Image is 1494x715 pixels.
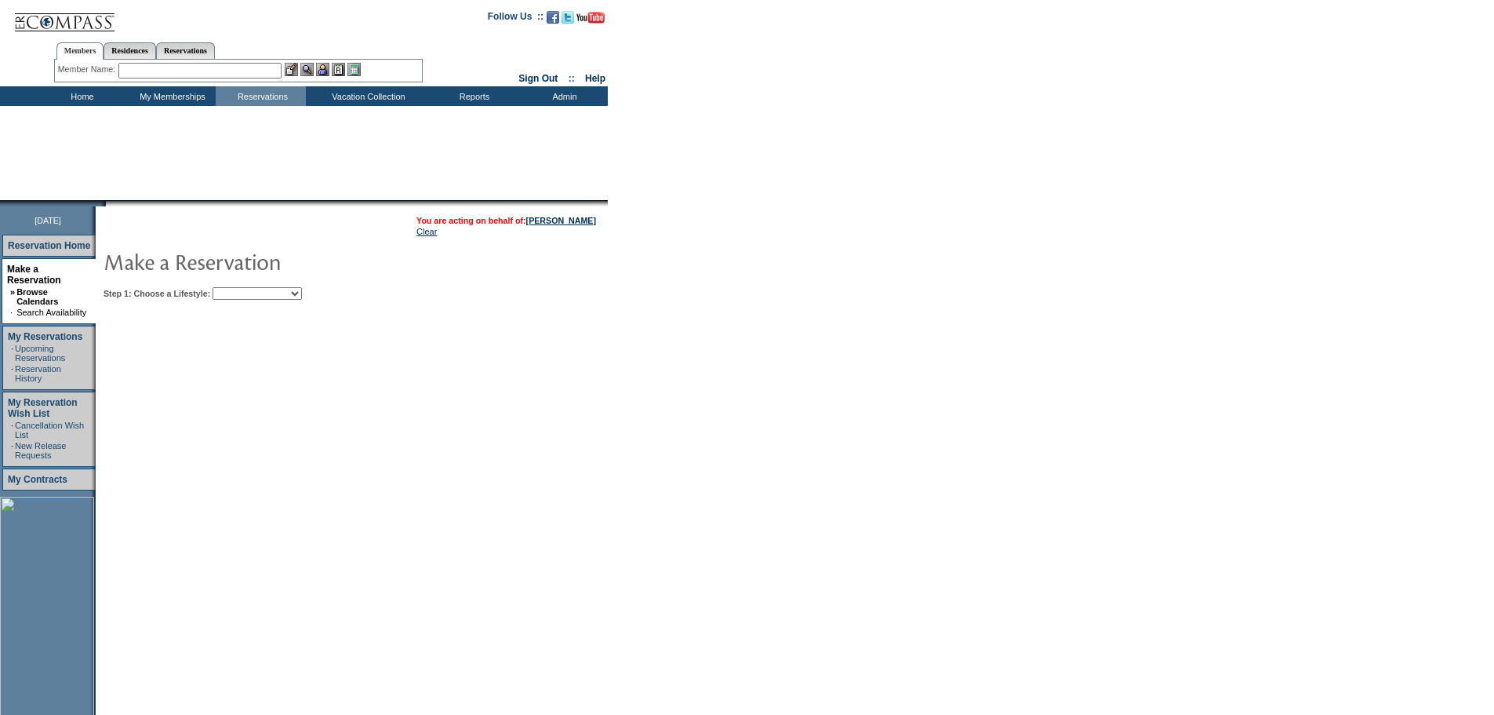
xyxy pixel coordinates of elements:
a: New Release Requests [15,441,66,460]
img: b_calculator.gif [347,63,361,76]
td: Follow Us :: [488,9,543,28]
div: Member Name: [58,63,118,76]
td: Reports [427,86,518,106]
a: Reservation Home [8,240,90,251]
a: [PERSON_NAME] [526,216,596,225]
span: You are acting on behalf of: [416,216,596,225]
a: My Reservation Wish List [8,397,78,419]
img: View [300,63,314,76]
a: Browse Calendars [16,287,58,306]
a: My Reservations [8,331,82,342]
a: Members [56,42,104,60]
a: Make a Reservation [7,264,61,286]
a: Become our fan on Facebook [547,16,559,25]
img: pgTtlMakeReservation.gif [104,246,417,277]
span: :: [569,73,575,84]
td: · [11,364,13,383]
a: Reservation History [15,364,61,383]
a: Search Availability [16,308,86,317]
a: Clear [416,227,437,236]
a: Follow us on Twitter [562,16,574,25]
img: Become our fan on Facebook [547,11,559,24]
td: · [10,308,15,317]
a: Residences [104,42,156,59]
a: Help [585,73,605,84]
a: Sign Out [518,73,558,84]
span: [DATE] [35,216,61,225]
img: Reservations [332,63,345,76]
a: My Contracts [8,474,67,485]
td: · [11,344,13,363]
td: My Memberships [125,86,216,106]
img: b_edit.gif [285,63,298,76]
td: · [11,421,13,440]
a: Upcoming Reservations [15,344,65,363]
a: Subscribe to our YouTube Channel [576,16,605,25]
b: » [10,287,15,297]
td: · [11,441,13,460]
img: Follow us on Twitter [562,11,574,24]
td: Home [35,86,125,106]
a: Cancellation Wish List [15,421,84,440]
img: blank.gif [106,200,107,206]
b: Step 1: Choose a Lifestyle: [104,289,210,298]
td: Reservations [216,86,306,106]
img: Impersonate [316,63,329,76]
img: Subscribe to our YouTube Channel [576,12,605,24]
td: Vacation Collection [306,86,427,106]
td: Admin [518,86,608,106]
img: promoShadowLeftCorner.gif [100,200,106,206]
a: Reservations [156,42,215,59]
